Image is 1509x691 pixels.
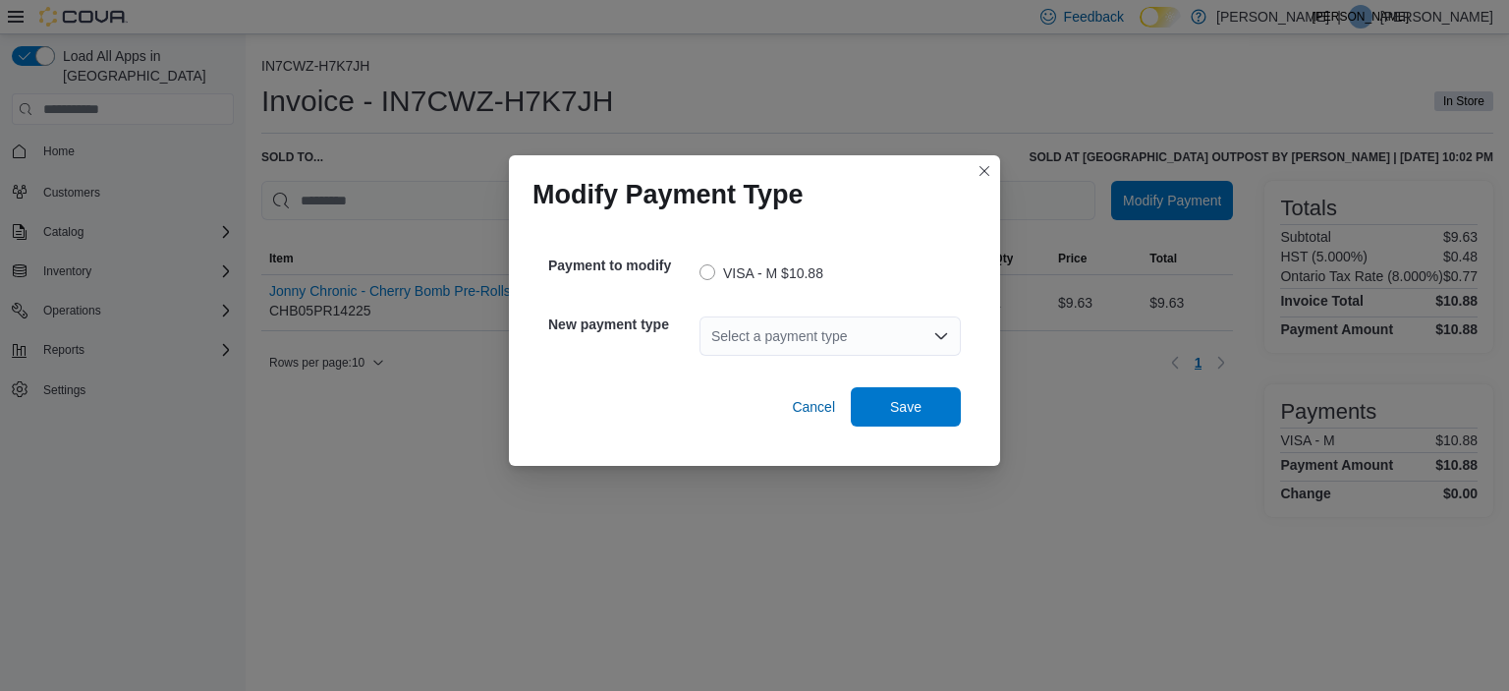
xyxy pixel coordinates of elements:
span: Cancel [792,397,835,417]
h1: Modify Payment Type [532,179,804,210]
button: Save [851,387,961,427]
label: VISA - M $10.88 [699,261,823,285]
button: Open list of options [933,328,949,344]
h5: New payment type [548,305,696,344]
h5: Payment to modify [548,246,696,285]
input: Accessible screen reader label [711,324,713,348]
span: Save [890,397,922,417]
button: Closes this modal window [973,159,996,183]
button: Cancel [784,387,843,427]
